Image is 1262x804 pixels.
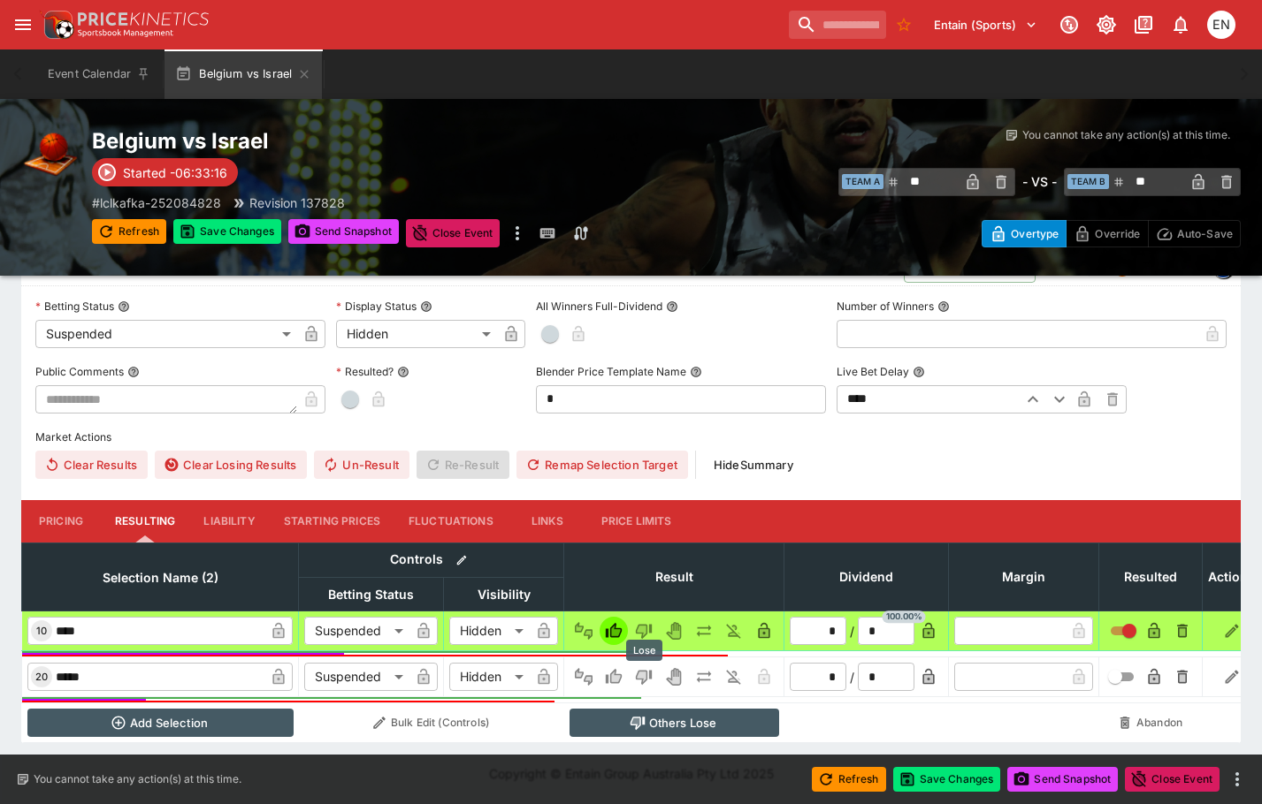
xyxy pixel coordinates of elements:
p: Revision 137828 [249,193,345,212]
button: Number of Winners [937,300,950,313]
button: Bulk edit [450,549,473,572]
button: Save Changes [893,767,1001,792]
div: / [850,622,854,641]
span: Visibility [458,584,550,605]
th: Resulted [1099,542,1203,611]
th: Result [564,542,784,611]
button: Not Set [570,663,598,691]
button: Void [660,663,688,691]
button: Push [690,617,718,645]
button: Auto-Save [1148,220,1241,247]
button: HideSummary [703,451,804,479]
div: Lose [626,640,662,662]
h6: - VS - [1022,172,1057,191]
button: Win [600,663,628,691]
img: basketball.png [21,127,78,184]
button: Close Event [406,219,501,247]
span: Team B [1067,174,1109,189]
button: Bulk Edit (Controls) [304,709,559,737]
button: more [507,219,528,247]
p: All Winners Full-Dividend [536,299,662,314]
button: more [1227,769,1248,790]
th: Actions [1203,542,1261,611]
p: Display Status [336,299,417,314]
button: Fluctuations [394,500,508,542]
div: Hidden [449,663,530,691]
div: Suspended [35,320,297,348]
button: No Bookmarks [890,11,918,39]
button: open drawer [7,9,39,41]
span: Betting Status [309,584,433,605]
button: Clear Results [35,451,148,479]
p: Overtype [1011,224,1059,243]
img: PriceKinetics Logo [39,7,74,42]
button: Resulting [101,500,189,542]
p: You cannot take any action(s) at this time. [1022,127,1230,143]
span: 100.00% [883,611,926,623]
button: All Winners Full-Dividend [666,300,678,313]
p: Started -06:33:16 [123,163,227,182]
button: Eliminated In Play [720,617,748,645]
p: Blender Price Template Name [536,364,686,379]
p: Resulted? [336,364,394,379]
button: Refresh [92,219,166,244]
button: Override [1066,220,1148,247]
h2: Copy To Clipboard [92,127,762,155]
span: Selection Name (2) [83,567,238,588]
p: Betting Status [35,299,114,314]
label: Market Actions [35,424,1227,451]
button: Refresh [812,767,886,792]
button: Event Calendar [37,49,161,99]
p: Public Comments [35,364,124,379]
img: Sportsbook Management [78,29,173,37]
button: Eamon Nunn [1202,5,1241,44]
input: search [789,11,886,39]
div: Eamon Nunn [1207,11,1235,39]
span: 10 [33,625,50,637]
button: Links [508,500,587,542]
button: Select Tenant [923,11,1048,39]
button: Send Snapshot [288,219,399,244]
button: Add Selection [27,709,294,737]
button: Connected to PK [1053,9,1085,41]
button: Others Lose [570,709,779,737]
th: Controls [299,542,564,577]
button: Win [600,617,628,645]
p: Live Bet Delay [837,364,909,379]
button: Lose [630,617,658,645]
button: Betting Status [118,300,130,313]
div: Suspended [304,617,409,645]
button: Public Comments [127,366,140,378]
button: Price Limits [587,500,686,542]
img: PriceKinetics [78,12,209,26]
button: Not Set [570,617,598,645]
div: Hidden [336,320,497,348]
button: Starting Prices [270,500,394,542]
p: You cannot take any action(s) at this time. [34,771,241,787]
button: Abandon [1105,709,1197,737]
button: Push [690,663,718,691]
div: Start From [982,220,1241,247]
button: Blender Price Template Name [690,366,702,378]
button: Remap Selection Target [516,451,688,479]
button: Un-Result [314,451,409,479]
button: Send Snapshot [1007,767,1118,792]
button: Resulted? [397,366,409,378]
button: Liability [189,500,269,542]
button: Lose [630,663,658,691]
th: Dividend [784,542,949,611]
span: 20 [32,671,51,683]
div: Suspended [304,663,409,691]
button: Live Bet Delay [913,366,925,378]
p: Copy To Clipboard [92,193,221,212]
button: Clear Losing Results [155,451,307,479]
button: Toggle light/dark mode [1090,9,1122,41]
p: Number of Winners [837,299,934,314]
button: Pricing [21,500,101,542]
th: Margin [949,542,1099,611]
button: Notifications [1165,9,1197,41]
div: Hidden [449,617,530,645]
button: Void [660,617,688,645]
span: Re-Result [417,451,509,479]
